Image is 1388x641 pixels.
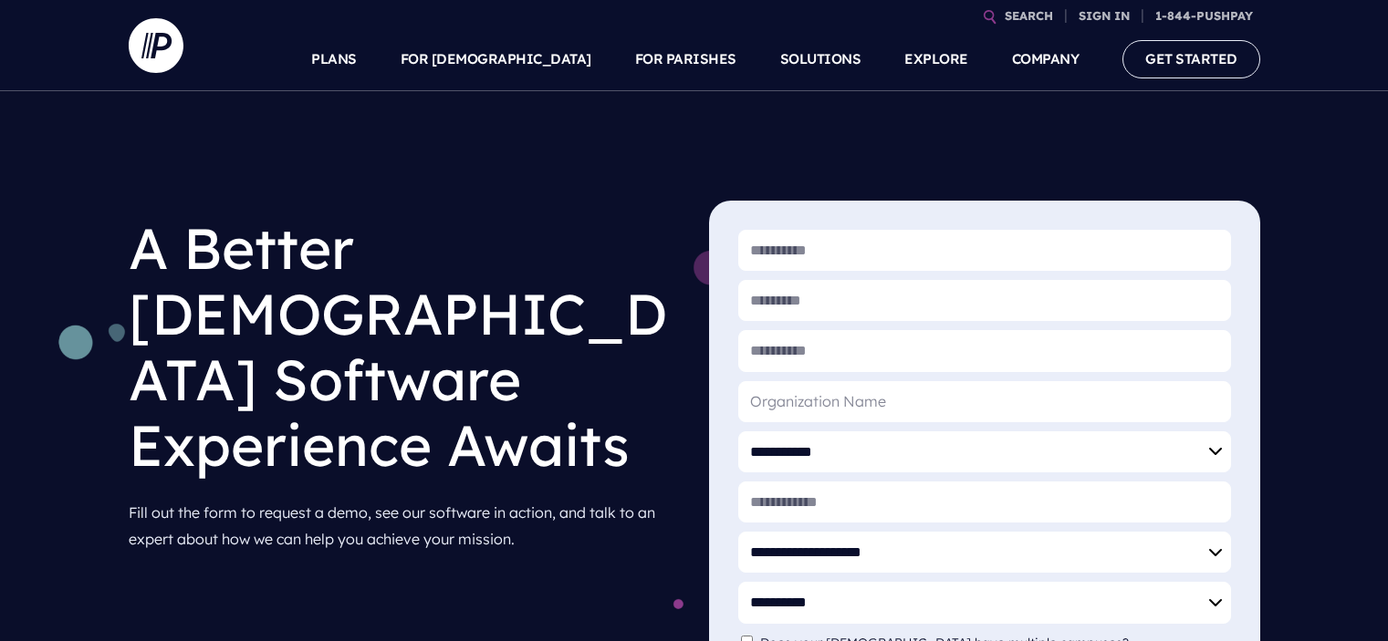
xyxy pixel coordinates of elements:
[1012,27,1080,91] a: COMPANY
[738,381,1231,422] input: Organization Name
[129,492,680,560] p: Fill out the form to request a demo, see our software in action, and talk to an expert about how ...
[129,201,680,492] h1: A Better [DEMOGRAPHIC_DATA] Software Experience Awaits
[780,27,861,91] a: SOLUTIONS
[311,27,357,91] a: PLANS
[904,27,968,91] a: EXPLORE
[635,27,736,91] a: FOR PARISHES
[1122,40,1260,78] a: GET STARTED
[401,27,591,91] a: FOR [DEMOGRAPHIC_DATA]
